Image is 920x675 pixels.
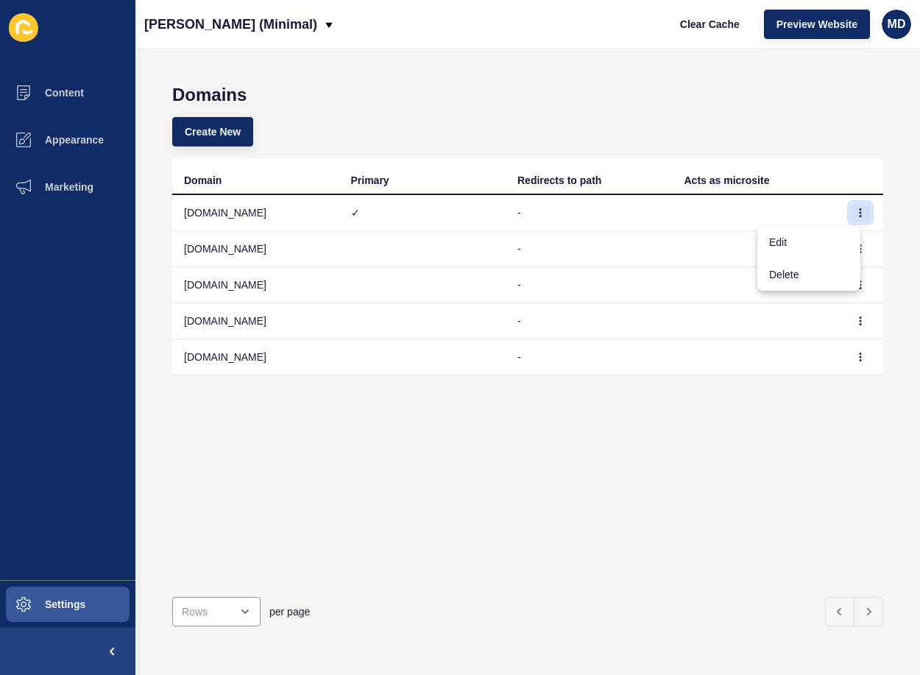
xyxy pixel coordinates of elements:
[351,173,389,188] div: Primary
[172,267,339,303] td: [DOMAIN_NAME]
[184,173,222,188] div: Domain
[172,85,883,105] h1: Domains
[668,10,752,39] button: Clear Cache
[172,231,339,267] td: [DOMAIN_NAME]
[757,258,860,291] a: Delete
[764,10,870,39] button: Preview Website
[776,17,857,32] span: Preview Website
[506,339,673,375] td: -
[888,17,906,32] span: MD
[506,267,673,303] td: -
[172,303,339,339] td: [DOMAIN_NAME]
[506,303,673,339] td: -
[339,195,506,231] td: ✓
[684,173,770,188] div: Acts as microsite
[172,339,339,375] td: [DOMAIN_NAME]
[506,231,673,267] td: -
[269,604,310,619] span: per page
[517,173,601,188] div: Redirects to path
[172,117,253,146] button: Create New
[172,597,261,626] div: open menu
[185,124,241,139] span: Create New
[144,6,317,43] p: [PERSON_NAME] (Minimal)
[680,17,740,32] span: Clear Cache
[506,195,673,231] td: -
[172,195,339,231] td: [DOMAIN_NAME]
[757,226,860,258] a: Edit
